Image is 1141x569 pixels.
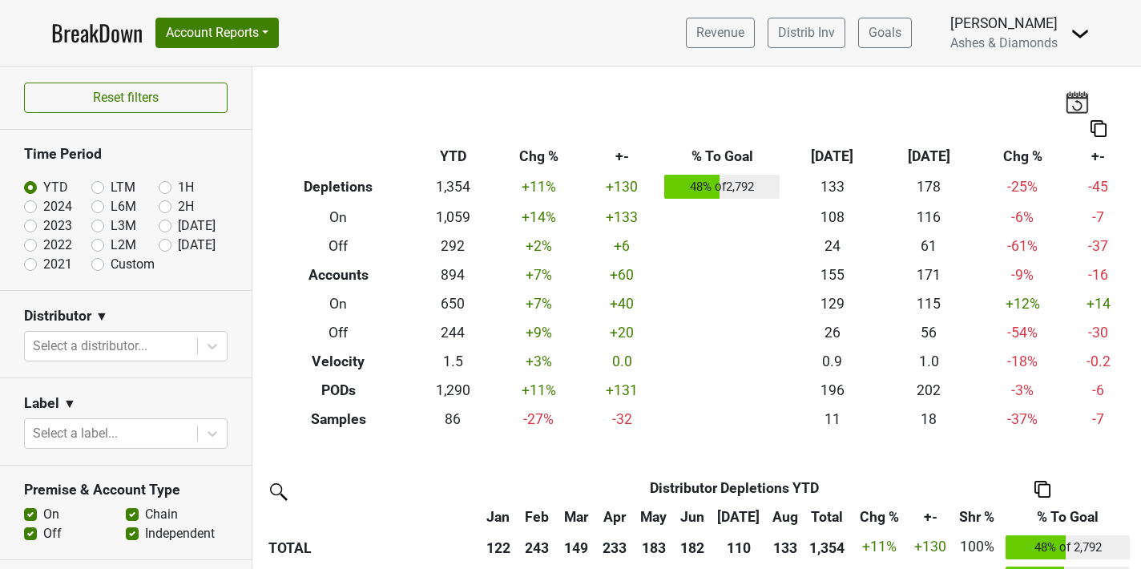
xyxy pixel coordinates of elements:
[584,143,661,172] th: +-
[784,203,881,232] td: 108
[978,289,1068,318] td: +12 %
[978,172,1068,204] td: -25 %
[43,216,72,236] label: 2023
[881,318,978,347] td: 56
[494,203,584,232] td: +14 %
[584,376,661,405] td: +131
[584,289,661,318] td: +40
[660,143,784,172] th: % To Goal
[494,143,584,172] th: Chg %
[155,18,279,48] button: Account Reports
[264,531,478,563] th: TOTAL
[584,172,661,204] td: +130
[784,260,881,289] td: 155
[881,347,978,376] td: 1.0
[1070,24,1090,43] img: Dropdown Menu
[858,18,912,48] a: Goals
[881,232,978,260] td: 61
[264,478,290,503] img: filter
[950,35,1058,50] span: Ashes & Diamonds
[494,260,584,289] td: +7 %
[595,531,635,563] th: 233
[111,255,155,274] label: Custom
[494,318,584,347] td: +9 %
[63,394,76,414] span: ▼
[914,539,946,555] span: +130
[978,318,1068,347] td: -54 %
[145,524,215,543] label: Independent
[412,260,493,289] td: 894
[1065,91,1089,113] img: last_updated_date
[712,531,765,563] th: 110
[145,505,178,524] label: Chain
[978,405,1068,434] td: -37 %
[111,236,136,255] label: L2M
[1068,203,1129,232] td: -7
[264,318,412,347] th: Off
[765,531,804,563] th: 133
[111,216,136,236] label: L3M
[784,143,881,172] th: [DATE]
[978,143,1068,172] th: Chg %
[24,308,91,325] h3: Distributor
[768,18,845,48] a: Distrib Inv
[412,405,493,434] td: 86
[264,376,412,405] th: PODs
[43,505,59,524] label: On
[881,143,978,172] th: [DATE]
[634,502,673,531] th: May: activate to sort column ascending
[584,232,661,260] td: +6
[264,203,412,232] th: On
[1091,120,1107,137] img: Copy to clipboard
[412,172,493,204] td: 1,354
[556,502,595,531] th: Mar: activate to sort column ascending
[43,178,68,197] label: YTD
[1068,318,1129,347] td: -30
[494,232,584,260] td: +2 %
[264,405,412,434] th: Samples
[478,502,518,531] th: Jan: activate to sort column ascending
[478,531,518,563] th: 122
[1068,232,1129,260] td: -37
[881,260,978,289] td: 171
[24,146,228,163] h3: Time Period
[95,307,108,326] span: ▼
[412,318,493,347] td: 244
[24,83,228,113] button: Reset filters
[412,143,493,172] th: YTD
[784,347,881,376] td: 0.9
[264,347,412,376] th: Velocity
[765,502,804,531] th: Aug: activate to sort column ascending
[784,318,881,347] td: 26
[881,203,978,232] td: 116
[784,405,881,434] td: 11
[978,260,1068,289] td: -9 %
[584,405,661,434] td: -32
[518,531,557,563] th: 243
[412,203,493,232] td: 1,059
[978,232,1068,260] td: -61 %
[1068,347,1129,376] td: -0.2
[412,347,493,376] td: 1.5
[673,502,712,531] th: Jun: activate to sort column ascending
[43,236,72,255] label: 2022
[412,232,493,260] td: 292
[1068,405,1129,434] td: -7
[494,376,584,405] td: +11 %
[850,502,909,531] th: Chg %: activate to sort column ascending
[178,197,194,216] label: 2H
[584,260,661,289] td: +60
[584,347,661,376] td: 0.0
[264,172,412,204] th: Depletions
[1068,143,1129,172] th: +-
[712,502,765,531] th: Jul: activate to sort column ascending
[950,13,1058,34] div: [PERSON_NAME]
[518,502,557,531] th: Feb: activate to sort column ascending
[264,502,478,531] th: &nbsp;: activate to sort column ascending
[909,502,952,531] th: +-: activate to sort column ascending
[784,232,881,260] td: 24
[111,178,135,197] label: LTM
[978,203,1068,232] td: -6 %
[595,502,635,531] th: Apr: activate to sort column ascending
[1068,172,1129,204] td: -45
